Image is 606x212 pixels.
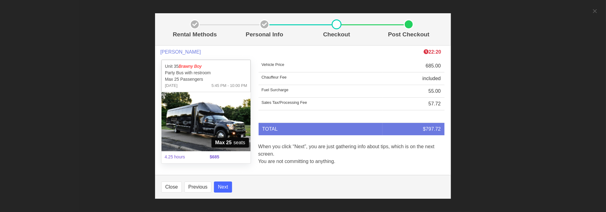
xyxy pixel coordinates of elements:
td: Vehicle Price [259,60,383,72]
button: Previous [184,181,211,193]
td: 685.00 [383,60,444,72]
span: 5:45 PM - 10:00 PM [211,83,247,89]
span: [PERSON_NAME] [160,49,201,55]
p: Unit 35 [165,63,247,70]
b: 22:20 [424,49,441,55]
td: 57.72 [383,98,444,110]
span: The clock is ticking ⁠— this timer shows how long we'll hold this limo during checkout. If time r... [424,49,441,55]
td: Chauffeur Fee [259,72,383,85]
td: $797.72 [383,123,444,135]
p: Rental Methods [164,30,226,39]
strong: Max 25 [215,139,231,146]
em: Brawny Boy [178,64,202,69]
p: Checkout [303,30,370,39]
span: seats [211,138,249,148]
td: included [383,72,444,85]
p: When you click “Next”, you are just gathering info about tips, which is on the next screen. [258,143,445,158]
img: 35%2001.jpg [162,92,251,151]
td: 55.00 [383,85,444,98]
button: Next [214,181,232,193]
p: Party Bus with restroom [165,70,247,76]
p: Post Checkout [375,30,442,39]
span: 4.25 hours [161,150,206,164]
span: [DATE] [165,83,178,89]
p: You are not committing to anything. [258,158,445,165]
td: Sales Tax/Processing Fee [259,98,383,110]
p: Max 25 Passengers [165,76,247,83]
button: Close [161,181,182,193]
td: Fuel Surcharge [259,85,383,98]
td: TOTAL [259,123,383,135]
p: Personal Info [231,30,298,39]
